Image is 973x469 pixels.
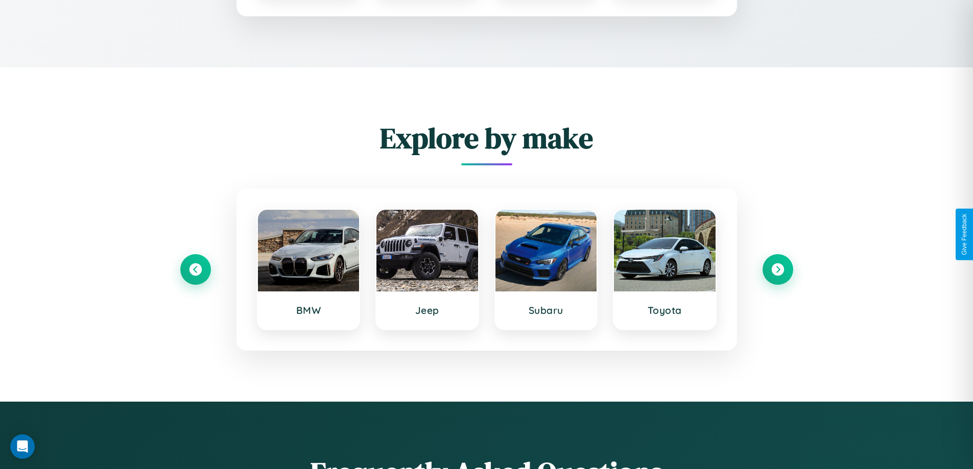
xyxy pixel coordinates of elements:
div: Open Intercom Messenger [10,434,35,459]
h3: BMW [268,304,349,316]
h2: Explore by make [180,118,793,158]
h3: Subaru [506,304,587,316]
div: Give Feedback [961,214,968,255]
h3: Jeep [387,304,468,316]
h3: Toyota [624,304,705,316]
